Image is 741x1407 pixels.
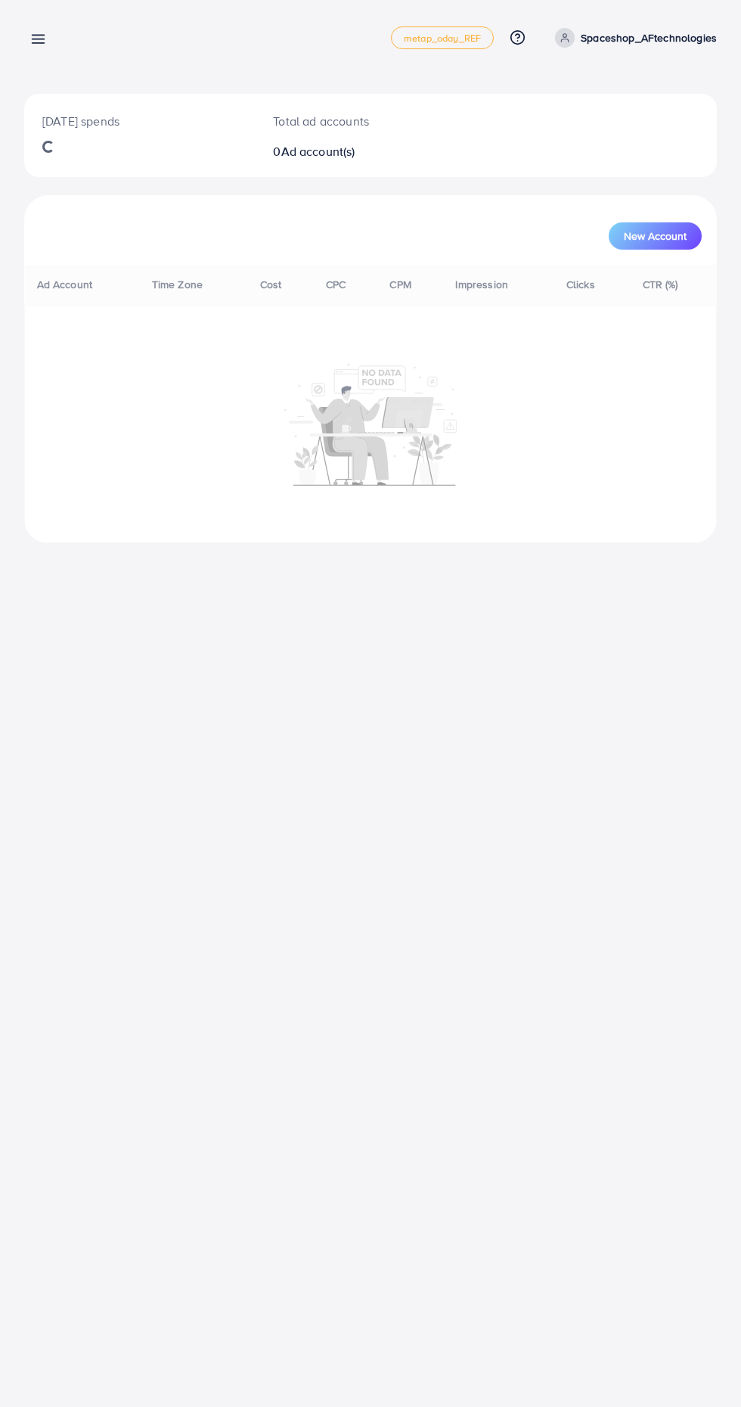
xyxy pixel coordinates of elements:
[273,144,410,159] h2: 0
[624,231,687,241] span: New Account
[549,28,717,48] a: Spaceshop_AFtechnologies
[281,143,355,160] span: Ad account(s)
[391,26,494,49] a: metap_oday_REF
[609,222,702,250] button: New Account
[581,29,717,47] p: Spaceshop_AFtechnologies
[42,112,237,130] p: [DATE] spends
[273,112,410,130] p: Total ad accounts
[404,33,481,43] span: metap_oday_REF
